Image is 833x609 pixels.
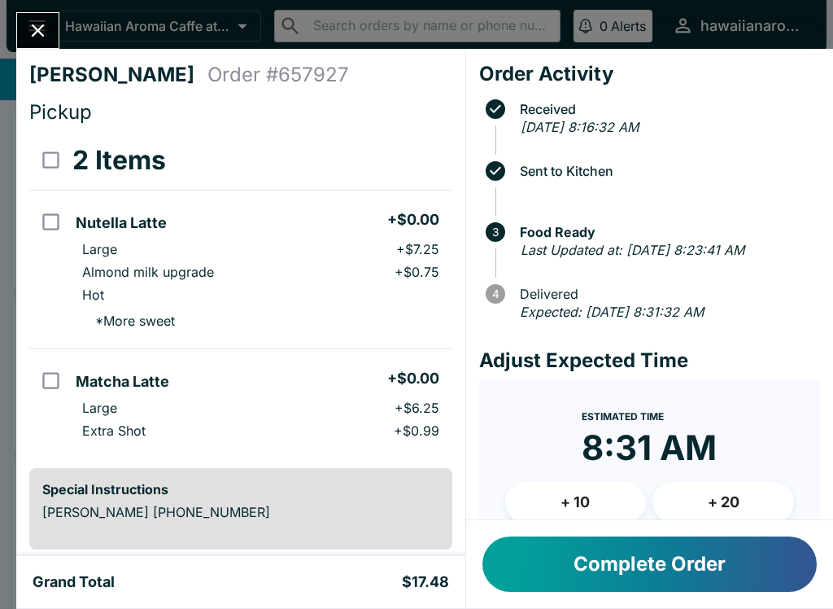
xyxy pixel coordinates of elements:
button: Complete Order [482,537,817,592]
h4: Order Activity [479,62,820,86]
p: * More sweet [82,313,175,329]
button: + 20 [652,482,794,523]
p: [PERSON_NAME] [PHONE_NUMBER] [42,504,439,520]
h5: $17.48 [402,572,449,592]
span: Sent to Kitchen [512,164,820,178]
p: + $6.25 [395,400,439,416]
p: Extra Shot [82,423,146,439]
h4: Adjust Expected Time [479,348,820,373]
h4: Order # 657927 [207,63,349,87]
p: Hot [82,287,104,303]
p: + $0.75 [395,264,439,280]
h4: [PERSON_NAME] [29,63,207,87]
em: Expected: [DATE] 8:31:32 AM [520,304,704,320]
em: Last Updated at: [DATE] 8:23:41 AM [521,242,744,258]
h5: + $0.00 [387,210,439,230]
p: Almond milk upgrade [82,264,214,280]
text: 3 [492,226,499,239]
h5: + $0.00 [387,369,439,388]
p: + $7.25 [396,241,439,257]
h5: Nutella Latte [76,213,167,233]
span: Received [512,102,820,116]
h5: Matcha Latte [76,372,169,392]
span: Pickup [29,100,92,124]
p: Large [82,241,117,257]
span: Food Ready [512,225,820,239]
p: Large [82,400,117,416]
h6: Special Instructions [42,481,439,497]
h5: Grand Total [33,572,115,592]
table: orders table [29,131,452,455]
time: 8:31 AM [582,427,717,469]
em: [DATE] 8:16:32 AM [521,119,639,135]
button: + 10 [505,482,647,523]
p: + $0.99 [394,423,439,439]
h3: 2 Items [72,144,166,177]
text: 4 [491,287,499,300]
span: Estimated Time [582,410,664,423]
span: Delivered [512,287,820,301]
button: Close [17,13,59,48]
